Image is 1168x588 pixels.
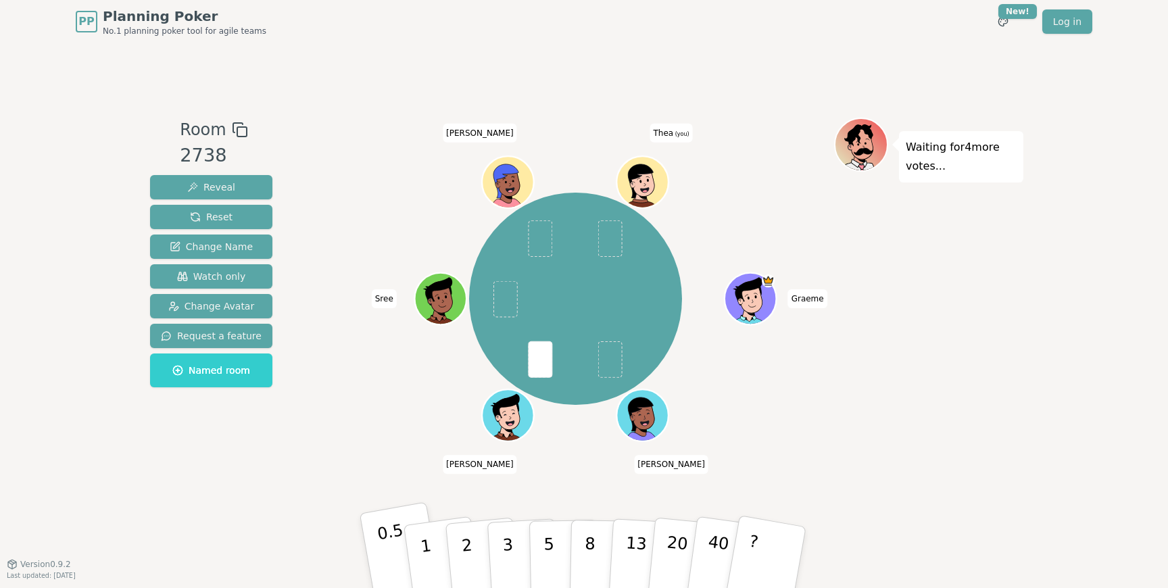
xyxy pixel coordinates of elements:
span: Reset [190,210,233,224]
p: Waiting for 4 more votes... [906,138,1017,176]
span: Change Avatar [168,299,255,313]
button: Named room [150,353,272,387]
button: Reveal [150,175,272,199]
a: PPPlanning PokerNo.1 planning poker tool for agile teams [76,7,266,36]
button: Request a feature [150,324,272,348]
span: Planning Poker [103,7,266,26]
span: Watch only [177,270,246,283]
button: Change Name [150,235,272,259]
button: Version0.9.2 [7,559,71,570]
span: No.1 planning poker tool for agile teams [103,26,266,36]
button: New! [991,9,1015,34]
span: Room [180,118,226,142]
span: Named room [172,364,250,377]
span: Click to change your name [650,124,692,143]
span: PP [78,14,94,30]
div: New! [998,4,1037,19]
div: 2738 [180,142,247,170]
span: Request a feature [161,329,262,343]
span: Graeme is the host [762,274,775,287]
button: Click to change your avatar [618,158,667,207]
span: Change Name [170,240,253,253]
span: Click to change your name [372,289,397,308]
span: Click to change your name [634,455,708,474]
span: Click to change your name [788,289,827,308]
span: Version 0.9.2 [20,559,71,570]
button: Reset [150,205,272,229]
span: Click to change your name [443,124,517,143]
span: (you) [673,131,689,137]
a: Log in [1042,9,1092,34]
span: Reveal [187,180,235,194]
span: Last updated: [DATE] [7,572,76,579]
button: Change Avatar [150,294,272,318]
button: Watch only [150,264,272,289]
span: Click to change your name [443,455,517,474]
